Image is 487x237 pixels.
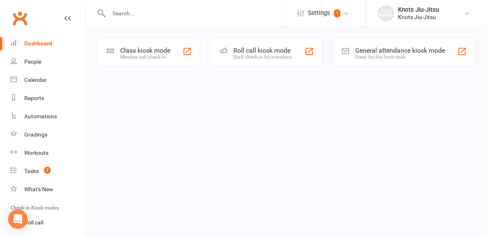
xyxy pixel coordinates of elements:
[233,47,292,54] div: Roll call kiosk mode
[24,113,57,120] div: Automations
[24,95,44,101] div: Reports
[24,131,47,138] div: Gradings
[24,77,47,83] div: Calendar
[24,219,43,226] div: Roll call
[120,54,170,60] div: Member self check-in
[11,144,85,162] a: Workouts
[24,40,52,47] div: Dashboard
[8,209,28,229] div: Open Intercom Messenger
[106,8,285,19] input: Search...
[44,167,51,174] span: 7
[11,180,85,199] a: What's New
[24,186,53,192] div: What's New
[11,34,85,53] a: Dashboard
[356,47,445,54] div: General attendance kiosk mode
[11,89,85,107] a: Reports
[398,13,439,21] div: Knots Jiu-Jitsu
[24,149,49,156] div: Workouts
[11,214,85,232] a: Roll call
[24,58,41,65] div: People
[11,107,85,126] a: Automations
[120,47,170,54] div: Class kiosk mode
[11,53,85,71] a: People
[11,126,85,144] a: Gradings
[24,168,39,174] div: Tasks
[378,5,394,21] img: thumb_image1637287962.png
[308,4,330,22] span: Settings
[356,54,445,60] div: Great for the front desk
[10,8,30,28] a: Clubworx
[334,9,341,17] span: 1
[398,6,439,13] div: Knots Jiu-Jitsu
[11,71,85,89] a: Calendar
[233,54,292,60] div: Staff check-in for members
[11,162,85,180] a: Tasks 7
